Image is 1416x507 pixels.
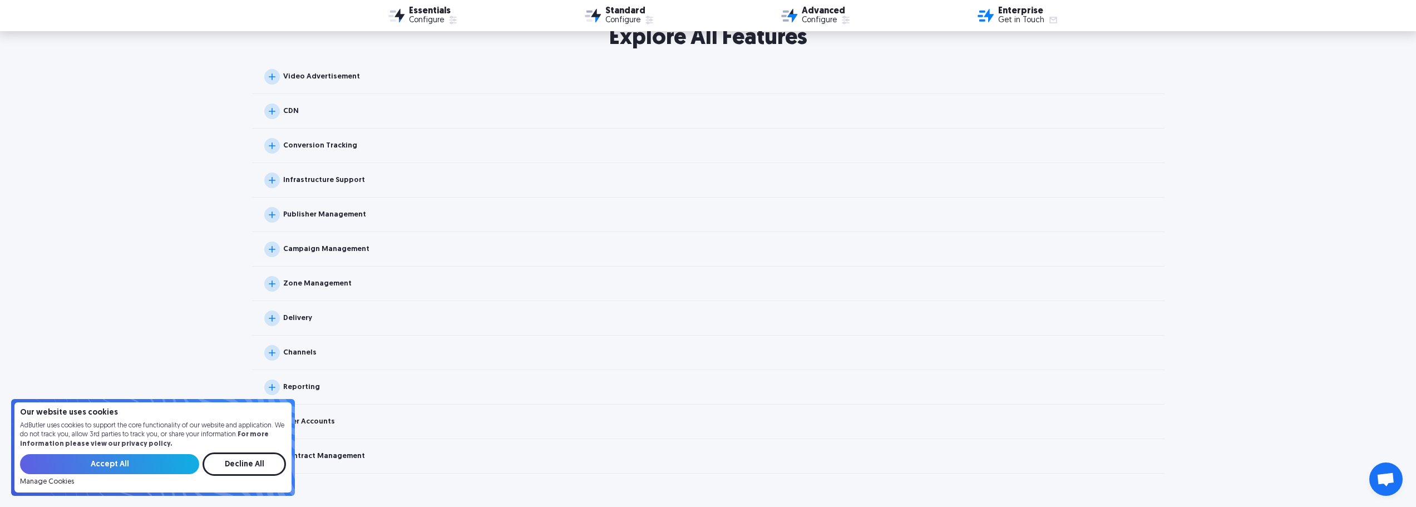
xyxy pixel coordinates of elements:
[998,7,1059,16] div: Enterprise
[802,7,851,16] div: Advanced
[802,16,851,26] a: Configure
[1369,462,1403,496] div: Open chat
[283,418,335,425] div: User Accounts
[283,73,360,80] div: Video Advertisement
[409,17,444,24] div: Configure
[605,7,655,16] div: Standard
[605,16,655,26] a: Configure
[20,452,286,486] form: Email Form
[283,211,366,218] div: Publisher Management
[998,16,1059,26] a: Get in Touch
[20,478,74,486] a: Manage Cookies
[20,409,286,417] h4: Our website uses cookies
[409,7,458,16] div: Essentials
[283,452,365,460] div: Contract Management
[283,245,369,253] div: Campaign Management
[283,314,312,322] div: Delivery
[998,17,1044,24] div: Get in Touch
[283,107,299,115] div: CDN
[409,16,458,26] a: Configure
[283,280,352,287] div: Zone Management
[20,421,286,449] p: AdButler uses cookies to support the core functionality of our website and application. We do not...
[802,17,837,24] div: Configure
[605,17,640,24] div: Configure
[283,349,317,356] div: Channels
[283,176,365,184] div: Infrastructure Support
[283,383,320,391] div: Reporting
[20,454,199,474] input: Accept All
[203,452,286,476] input: Decline All
[283,142,357,149] div: Conversion Tracking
